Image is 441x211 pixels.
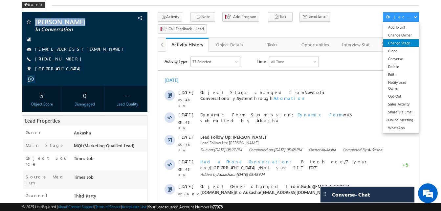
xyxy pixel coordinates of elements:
span: [GEOGRAPHIC_DATA] [35,66,83,72]
span: In Conversation [42,38,166,49]
span: [DATE] [20,82,35,88]
img: d_60004797649_company_0_60004797649 [11,35,28,43]
div: All Time [113,7,126,13]
span: Dynamic Form [140,60,185,66]
button: Task [268,12,293,22]
span: 05:48 PM [20,115,40,127]
span: New [146,38,155,43]
span: Guddi [185,138,196,143]
span: 05:48 PM [20,90,40,102]
span: Aukasha [74,130,91,135]
span: Aukasha [59,120,74,125]
span: 02:56 PM [20,139,40,145]
span: [DATE] 08:27 PM [56,96,84,101]
div: -- [109,89,145,101]
a: Add To List [383,23,419,31]
span: [DATE] [20,60,35,66]
a: Tasks [252,38,294,52]
div: Object Details [214,41,245,49]
span: Aukasha [163,96,178,101]
a: Converse [383,55,419,63]
a: Delete [383,63,419,71]
span: In Conversation [35,26,112,33]
span: [PERSON_NAME] [35,18,112,25]
a: Acceptable Use [122,204,147,209]
div: Times Job [72,155,147,164]
a: Edit [383,71,419,79]
span: Added by on [42,120,233,126]
span: Call Feedback - Lead [168,26,204,32]
span: Had a Phone Conversation [42,107,138,113]
span: Guddi([EMAIL_ADDRESS][DOMAIN_NAME]) [42,132,191,143]
div: Back [22,2,45,8]
div: Times Job [72,174,147,183]
a: Online Meeting [383,116,419,124]
span: Due on: [42,95,84,101]
div: Disengaged [67,101,103,107]
a: Terms of Service [95,204,121,209]
div: MQL(Marketing Quaified Lead) [72,142,147,152]
span: Time [99,5,108,15]
span: Automation [58,152,90,157]
a: WhatsApp [383,124,419,132]
span: Add Program [233,14,256,20]
a: About [58,204,67,209]
label: Main Stage [26,142,64,148]
span: [DATE] [20,180,35,186]
span: Dynamic Form Submission: was submitted by Aukasha [42,60,233,72]
div: Lead Quality [109,101,145,107]
span: Automation [116,44,148,49]
a: Object Details [209,38,251,52]
span: 08:26 PM [20,188,40,200]
span: Lead Follow Up: [PERSON_NAME] [42,82,233,88]
a: Clone [383,47,419,55]
a: [EMAIL_ADDRESS][DOMAIN_NAME] [35,46,126,52]
img: carter-drag [322,191,327,197]
a: Opportunities [294,38,337,52]
em: Start Chat [89,164,119,173]
a: Sales Activity [383,100,419,108]
button: Object Actions [383,12,419,22]
span: Completed on: [91,95,144,101]
span: +5 [244,110,251,118]
span: Owner: [151,95,178,101]
span: [DATE] [20,107,35,113]
span: Sent email with subject [42,152,165,157]
a: Change Owner [383,31,419,39]
div: Activity History [171,41,204,48]
span: [DATE] 05:48 PM [78,120,107,125]
div: Object Actions [386,14,414,20]
div: 77 Selected [34,7,53,13]
button: Call Feedback - Lead [158,24,207,34]
button: Activity [158,12,182,22]
span: Your Leadsquared Account Number is [148,204,223,209]
span: [DATE] [20,132,35,138]
div: Object Score [24,101,60,107]
span: Object Stage changed from to by through [42,38,166,49]
div: . [42,180,233,186]
div: 0 [67,89,103,101]
label: Object Source [26,155,68,167]
span: Lead Follow Up: [PERSON_NAME] [42,88,233,94]
span: Aukasha([EMAIL_ADDRESS][DOMAIN_NAME]) [85,138,174,143]
span: [DATE] [20,152,35,157]
span: [PHONE_NUMBER] [35,56,85,62]
span: © 2025 LeadSquared | | | | | [22,204,223,210]
span: Converse - Chat [332,192,370,198]
span: Send Email [309,13,327,19]
span: 05:48 PM [20,68,40,80]
a: Contact Support [68,204,94,209]
button: Add Program [222,12,259,22]
a: Activity History [166,38,209,52]
span: 77978 [213,204,223,209]
a: Back [22,1,49,7]
span: [DATE] 05:48 PM [116,96,144,101]
span: details [101,180,131,186]
div: Chat with us now [34,35,110,43]
div: Opportunities [299,41,331,49]
span: Aukasha [209,96,224,101]
div: Third-Party [72,193,147,202]
a: Interview Status [337,38,380,52]
button: Note [190,12,215,22]
span: Object Capture: [42,180,96,186]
